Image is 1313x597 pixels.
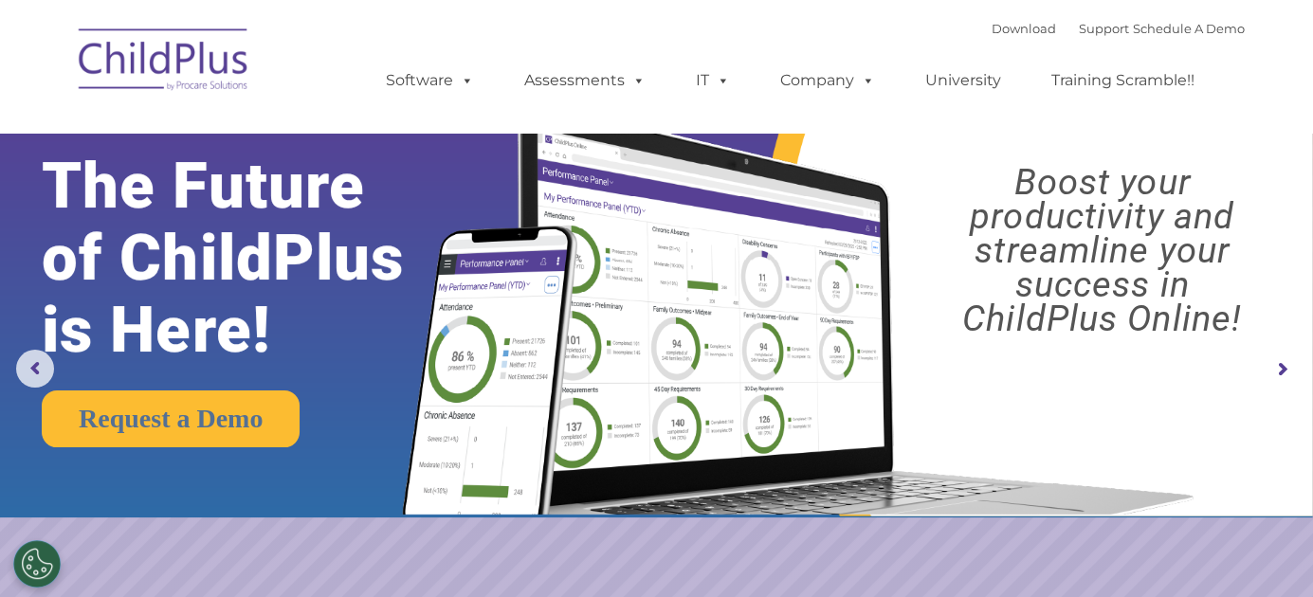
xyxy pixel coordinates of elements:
a: Support [1079,21,1129,36]
a: Download [992,21,1056,36]
a: University [906,62,1020,99]
rs-layer: Boost your productivity and streamline your success in ChildPlus Online! [907,165,1297,335]
button: Cookies Settings [13,540,61,588]
a: IT [677,62,749,99]
a: Company [761,62,894,99]
rs-layer: The Future of ChildPlus is Here! [42,150,461,366]
a: Training Scramble!! [1032,62,1213,99]
span: Last name [264,125,321,139]
a: Request a Demo [42,390,300,447]
span: Phone number [264,203,344,217]
a: Assessments [505,62,665,99]
a: Schedule A Demo [1133,21,1245,36]
img: ChildPlus by Procare Solutions [69,15,259,110]
font: | [992,21,1245,36]
a: Software [367,62,493,99]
